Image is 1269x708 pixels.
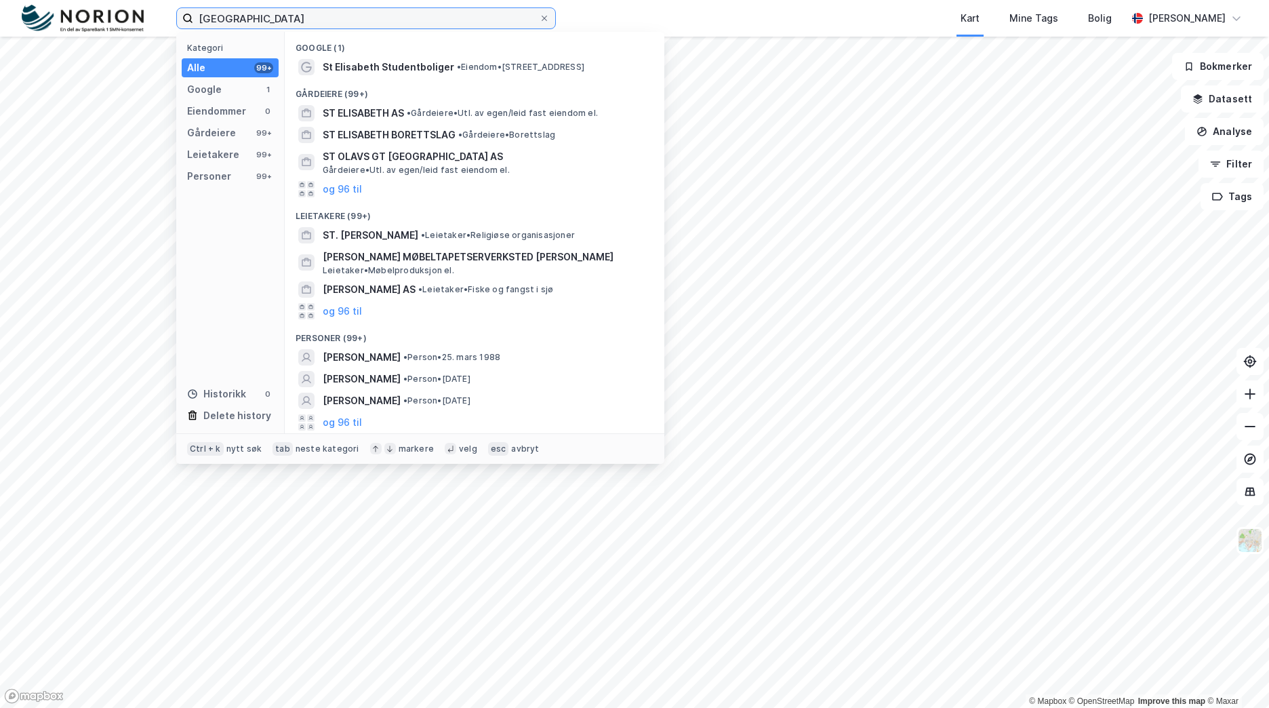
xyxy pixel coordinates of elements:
div: 0 [262,106,273,117]
span: St Elisabeth Studentboliger [323,59,454,75]
span: ST ELISABETH BORETTSLAG [323,127,456,143]
span: Gårdeiere • Utl. av egen/leid fast eiendom el. [323,165,510,176]
button: Filter [1198,151,1264,178]
div: Delete history [203,408,271,424]
span: Gårdeiere • Utl. av egen/leid fast eiendom el. [407,108,598,119]
input: Søk på adresse, matrikkel, gårdeiere, leietakere eller personer [193,8,539,28]
iframe: Chat Widget [1201,643,1269,708]
span: Leietaker • Religiøse organisasjoner [421,230,575,241]
span: [PERSON_NAME] AS [323,281,416,298]
span: • [403,374,407,384]
span: Gårdeiere • Borettslag [458,130,555,140]
button: og 96 til [323,303,362,319]
button: og 96 til [323,414,362,431]
a: Improve this map [1138,696,1205,706]
span: Person • 25. mars 1988 [403,352,500,363]
a: Mapbox [1029,696,1066,706]
div: tab [273,442,293,456]
div: Historikk [187,386,246,402]
div: Gårdeiere [187,125,236,141]
div: nytt søk [226,444,262,454]
div: avbryt [511,444,539,454]
button: Tags [1201,183,1264,210]
span: Leietaker • Møbelproduksjon el. [323,265,454,276]
div: 99+ [254,149,273,160]
span: • [457,62,461,72]
span: ST. [PERSON_NAME] [323,227,418,243]
img: norion-logo.80e7a08dc31c2e691866.png [22,5,144,33]
div: Leietakere [187,146,239,163]
div: Google [187,81,222,98]
a: OpenStreetMap [1069,696,1135,706]
button: Analyse [1185,118,1264,145]
span: • [421,230,425,240]
span: ST ELISABETH AS [323,105,404,121]
div: 99+ [254,171,273,182]
span: Eiendom • [STREET_ADDRESS] [457,62,584,73]
div: Kontrollprogram for chat [1201,643,1269,708]
div: velg [459,444,477,454]
img: Z [1237,528,1263,553]
span: [PERSON_NAME] [323,349,401,366]
div: Eiendommer [187,103,246,119]
div: Gårdeiere (99+) [285,78,664,102]
span: • [403,352,407,362]
div: [PERSON_NAME] [1148,10,1226,26]
div: esc [488,442,509,456]
div: 1 [262,84,273,95]
div: 0 [262,389,273,399]
div: Google (1) [285,32,664,56]
div: Personer [187,168,231,184]
div: 99+ [254,127,273,138]
div: Ctrl + k [187,442,224,456]
button: Datasett [1181,85,1264,113]
a: Mapbox homepage [4,688,64,704]
div: Kart [961,10,980,26]
div: 99+ [254,62,273,73]
span: • [418,284,422,294]
div: Personer (99+) [285,322,664,347]
button: Bokmerker [1172,53,1264,80]
div: Mine Tags [1009,10,1058,26]
span: [PERSON_NAME] [323,371,401,387]
div: markere [399,444,434,454]
div: Leietakere (99+) [285,200,664,224]
div: Bolig [1088,10,1112,26]
span: [PERSON_NAME] [323,393,401,409]
span: • [458,130,462,140]
div: Alle [187,60,205,76]
span: Person • [DATE] [403,395,470,406]
span: [PERSON_NAME] MØBELTAPETSERVERKSTED [PERSON_NAME] [323,249,648,265]
span: • [407,108,411,118]
div: neste kategori [296,444,359,454]
span: Leietaker • Fiske og fangst i sjø [418,284,553,295]
span: • [403,395,407,406]
button: og 96 til [323,181,362,197]
span: ST OLAVS GT [GEOGRAPHIC_DATA] AS [323,149,648,165]
span: Person • [DATE] [403,374,470,385]
div: Kategori [187,43,279,53]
